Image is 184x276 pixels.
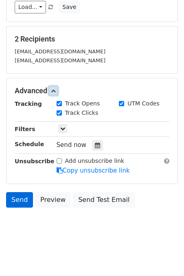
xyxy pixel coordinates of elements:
button: Save [59,1,80,13]
label: Track Clicks [65,109,99,117]
strong: Tracking [15,101,42,107]
strong: Unsubscribe [15,158,55,164]
a: Copy unsubscribe link [57,167,130,174]
label: Track Opens [65,99,100,108]
a: Preview [35,192,71,208]
small: [EMAIL_ADDRESS][DOMAIN_NAME] [15,57,105,64]
label: Add unsubscribe link [65,157,125,165]
label: UTM Codes [127,99,159,108]
span: Send now [57,141,87,149]
small: [EMAIL_ADDRESS][DOMAIN_NAME] [15,48,105,55]
a: Load... [15,1,46,13]
strong: Filters [15,126,35,132]
strong: Schedule [15,141,44,147]
h5: 2 Recipients [15,35,169,44]
h5: Advanced [15,86,169,95]
a: Send [6,192,33,208]
a: Send Test Email [73,192,135,208]
iframe: Chat Widget [143,237,184,276]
